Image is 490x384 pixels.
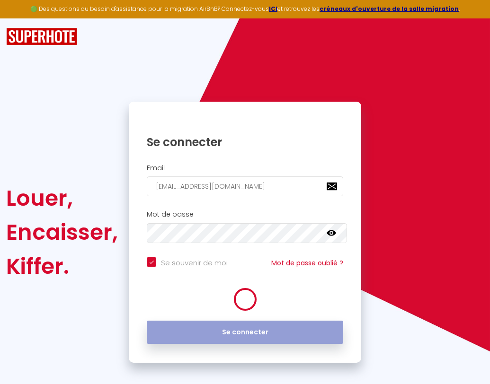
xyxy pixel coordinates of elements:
a: créneaux d'ouverture de la salle migration [320,5,459,13]
h2: Mot de passe [147,210,343,218]
div: Louer, [6,181,118,215]
img: SuperHote logo [6,28,77,45]
div: Kiffer. [6,249,118,283]
button: Se connecter [147,321,343,344]
h2: Email [147,164,343,172]
div: Encaisser, [6,215,118,249]
h1: Se connecter [147,135,343,149]
a: ICI [269,5,277,13]
input: Ton Email [147,176,343,196]
button: Ouvrir le widget de chat LiveChat [8,4,36,32]
a: Mot de passe oublié ? [271,258,343,268]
